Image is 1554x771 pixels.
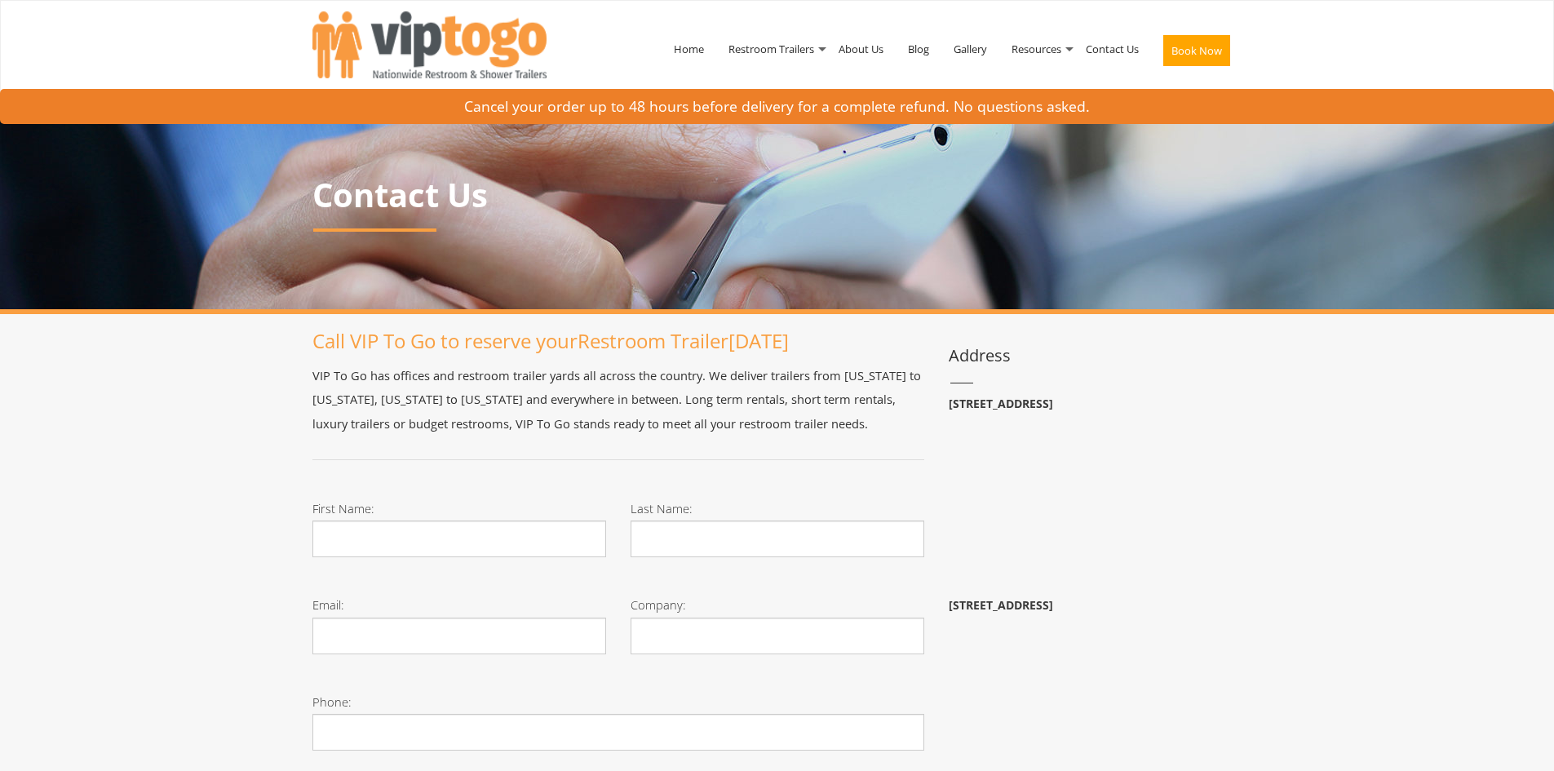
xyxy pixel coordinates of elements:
a: About Us [826,7,896,91]
a: Contact Us [1074,7,1151,91]
a: Resources [999,7,1074,91]
a: Home [662,7,716,91]
a: Restroom Trailers [716,7,826,91]
h1: Call VIP To Go to reserve your [DATE] [312,330,924,352]
h3: Address [949,347,1242,365]
a: Blog [896,7,941,91]
p: Contact Us [312,177,1242,213]
b: [STREET_ADDRESS] [949,396,1053,411]
b: [STREET_ADDRESS] [949,597,1053,613]
a: Book Now [1151,7,1242,101]
p: VIP To Go has offices and restroom trailer yards all across the country. We deliver trailers from... [312,364,924,436]
button: Book Now [1163,35,1230,66]
a: Gallery [941,7,999,91]
a: Restroom Trailer [578,327,728,354]
img: VIPTOGO [312,11,547,78]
